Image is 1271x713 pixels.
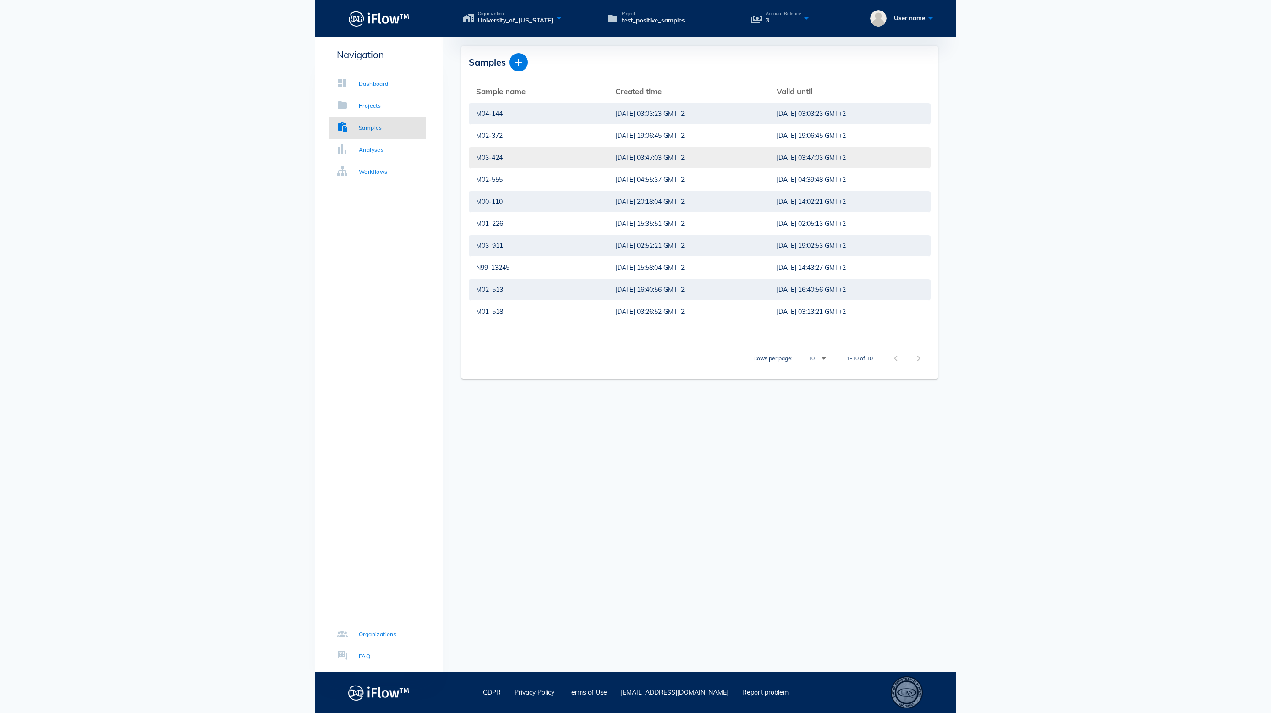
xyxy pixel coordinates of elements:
span: [DATE] 03:03:23 GMT+2 [777,109,846,119]
a: [DATE] 04:39:48 GMT+2 [777,169,923,190]
a: Report problem [742,688,789,697]
span: Project [622,11,685,16]
a: [DATE] 03:47:03 GMT+2 [777,147,923,168]
img: logo [348,682,409,703]
a: [DATE] 19:06:45 GMT+2 [777,125,923,146]
span: User name [894,14,925,22]
span: University_of_[US_STATE] [478,16,553,25]
a: [DATE] 14:02:21 GMT+2 [777,191,923,212]
span: [DATE] 04:39:48 GMT+2 [777,175,846,185]
a: [DATE] 02:52:21 GMT+2 [615,235,762,256]
div: 10 [808,354,815,362]
span: [DATE] 03:47:03 GMT+2 [777,153,846,163]
span: Created time [615,87,662,96]
a: M01_226 [476,213,601,234]
a: [DATE] 03:03:23 GMT+2 [777,103,923,124]
span: [DATE] 03:13:21 GMT+2 [777,307,846,317]
a: [DATE] 14:43:27 GMT+2 [777,257,923,278]
span: [DATE] 19:06:45 GMT+2 [777,131,846,141]
a: Privacy Policy [515,688,554,697]
div: 1-10 of 10 [847,354,873,362]
a: M02-372 [476,125,601,146]
div: Analyses [359,145,383,154]
a: [DATE] 16:40:56 GMT+2 [615,279,762,300]
a: M02-555 [476,169,601,190]
a: M00-110 [476,191,601,212]
a: Terms of Use [568,688,607,697]
div: 10Rows per page: [808,351,829,366]
a: M04-144 [476,103,601,124]
a: [DATE] 20:18:04 GMT+2 [615,191,762,212]
a: [DATE] 02:05:13 GMT+2 [777,213,923,234]
a: [DATE] 15:58:04 GMT+2 [615,257,762,278]
span: test_positive_samples [622,16,685,25]
div: Projects [359,101,381,110]
a: [DATE] 03:47:03 GMT+2 [615,147,762,168]
a: GDPR [483,688,501,697]
a: [DATE] 19:02:53 GMT+2 [777,235,923,256]
a: [DATE] 16:40:56 GMT+2 [777,279,923,300]
div: Workflows [359,167,388,176]
th: Valid until: Not sorted. Activate to sort ascending. [769,81,931,103]
a: M03-424 [476,147,601,168]
span: Samples [469,56,506,68]
p: Navigation [329,48,426,62]
div: Dashboard [359,79,389,88]
a: Logo [315,8,443,29]
th: Sample name: Not sorted. Activate to sort ascending. [469,81,608,103]
span: [DATE] 19:02:53 GMT+2 [777,241,846,251]
a: [DATE] 19:06:45 GMT+2 [615,125,762,146]
a: [DATE] 04:55:37 GMT+2 [615,169,762,190]
div: Rows per page: [753,345,829,372]
a: M02_513 [476,279,601,300]
div: FAQ [359,652,370,661]
span: Account Balance [766,11,801,16]
a: [DATE] 03:26:52 GMT+2 [615,301,762,322]
i: arrow_drop_down [818,353,829,364]
span: Valid until [777,87,812,96]
span: [DATE] 14:43:27 GMT+2 [777,263,846,273]
a: [DATE] 03:13:21 GMT+2 [777,301,923,322]
a: M01_518 [476,301,601,322]
span: Sample name [476,87,526,96]
span: 3 [766,16,801,25]
div: Samples [359,123,382,132]
th: Created time: Not sorted. Activate to sort ascending. [608,81,769,103]
a: [EMAIL_ADDRESS][DOMAIN_NAME] [621,688,729,697]
a: [DATE] 15:35:51 GMT+2 [615,213,762,234]
a: N99_13245 [476,257,601,278]
img: User name [870,10,887,27]
div: Organizations [359,630,396,639]
span: [DATE] 16:40:56 GMT+2 [777,285,846,295]
span: [DATE] 02:05:13 GMT+2 [777,219,846,229]
a: [DATE] 03:03:23 GMT+2 [615,103,762,124]
div: ISO 13485 – Quality Management System [891,676,923,708]
span: [DATE] 14:02:21 GMT+2 [777,197,846,207]
a: M03_911 [476,235,601,256]
span: Organization [478,11,553,16]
